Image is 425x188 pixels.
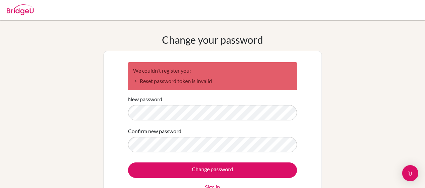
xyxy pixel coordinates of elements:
[133,77,292,85] li: Reset password token is invalid
[162,34,263,46] h1: Change your password
[7,4,34,15] img: Bridge-U
[128,95,162,103] label: New password
[133,67,292,74] h2: We couldn't register you:
[128,127,181,135] label: Confirm new password
[402,165,418,181] div: Open Intercom Messenger
[128,162,297,178] input: Change password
